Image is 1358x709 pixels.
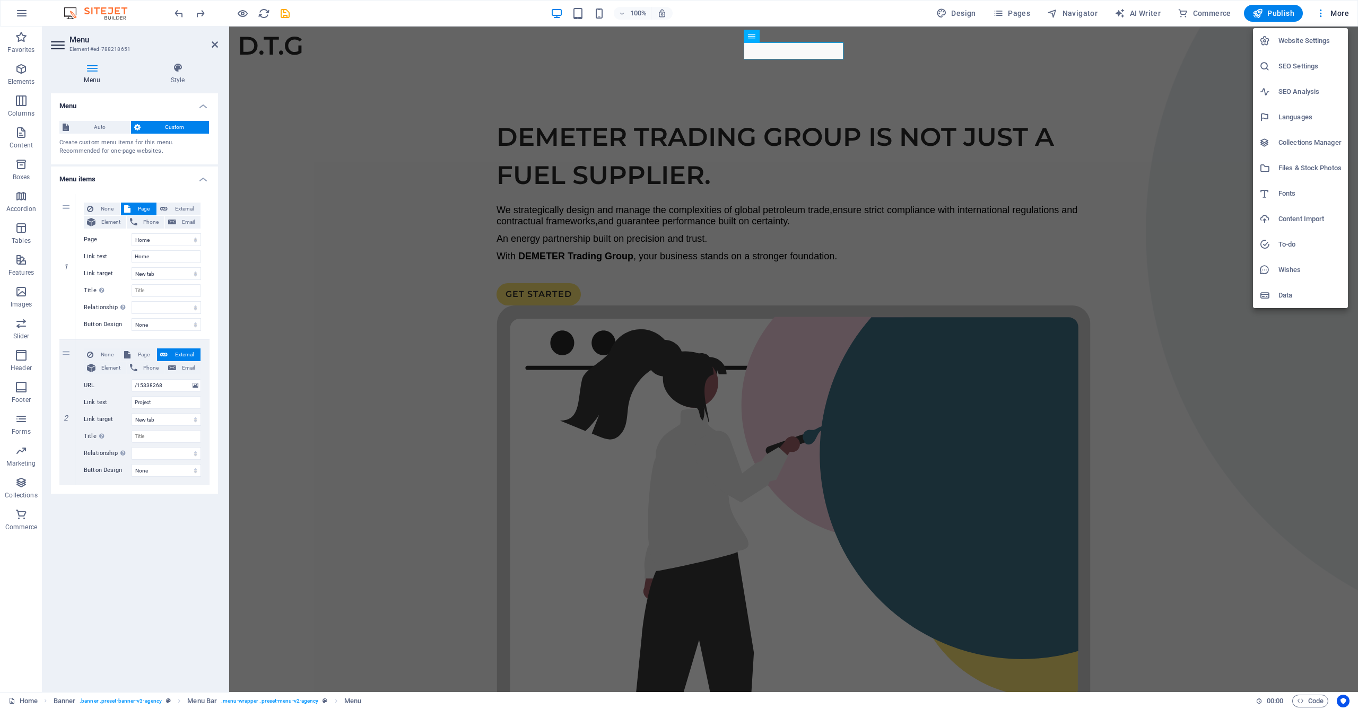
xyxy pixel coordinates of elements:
[1278,264,1342,276] h6: Wishes
[1278,136,1342,149] h6: Collections Manager
[1278,238,1342,251] h6: To-do
[1278,34,1342,47] h6: Website Settings
[1278,187,1342,200] h6: Fonts
[1278,60,1342,73] h6: SEO Settings
[1278,162,1342,174] h6: Files & Stock Photos
[1278,85,1342,98] h6: SEO Analysis
[1278,289,1342,302] h6: Data
[1278,213,1342,225] h6: Content Import
[1278,111,1342,124] h6: Languages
